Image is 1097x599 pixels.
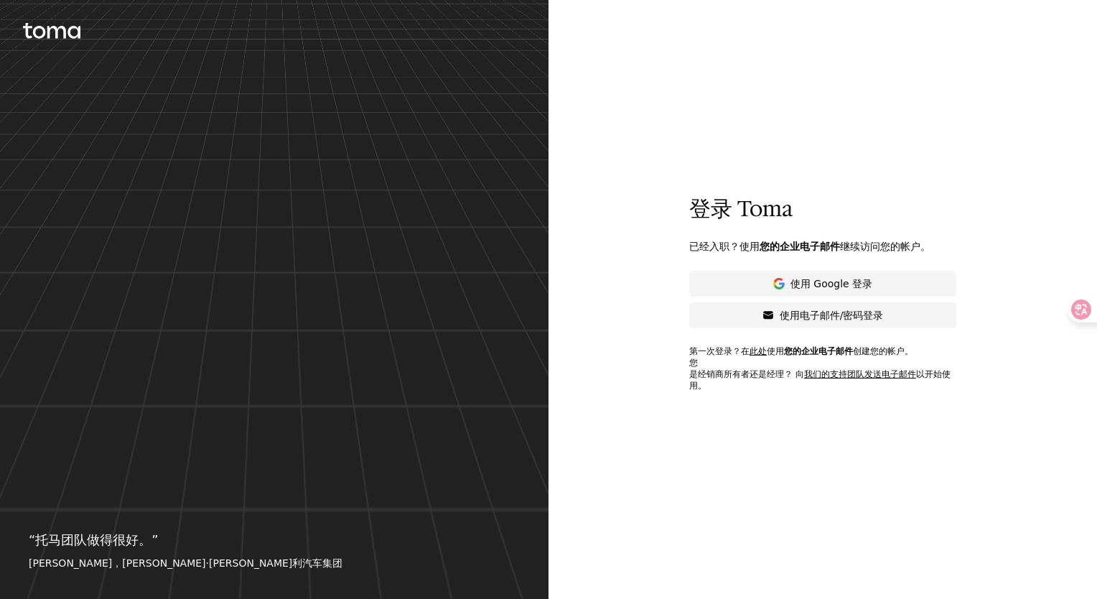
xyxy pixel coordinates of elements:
[784,346,853,356] span: 您的企业电子邮件
[750,346,767,356] a: 此处
[29,556,520,570] footer: [PERSON_NAME]，[PERSON_NAME]·[PERSON_NAME]利汽车集团
[689,346,951,391] font: 第一次登录？在 使用 创建您的帐户。 您 是经销商所有者还是经理？ 向 以开始使用。
[804,369,916,379] a: 我们的支持团队发送电子邮件
[689,271,956,297] button: 使用 Google 登录
[790,277,872,291] p: 使用 Google 登录
[689,239,956,254] p: 已经入职？使用 继续访问您的帐户。
[780,308,884,322] p: 使用电子邮件/密码登录
[29,530,520,550] p: “托马团队做得很好。”
[760,241,840,252] span: 您的企业电子邮件
[689,302,956,328] button: 使用电子邮件/密码登录
[689,196,956,222] p: 登录 Toma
